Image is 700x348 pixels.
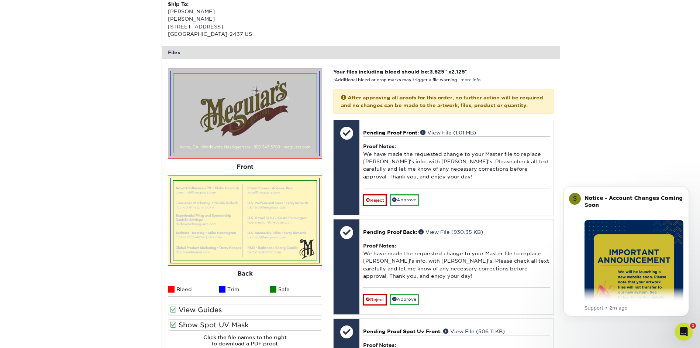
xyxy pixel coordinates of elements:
[390,294,419,305] a: Approve
[333,78,480,82] small: *Additional bleed or crop marks may trigger a file warning –
[430,69,444,75] span: 3.625
[675,323,693,341] iframe: Intercom live chat
[451,69,465,75] span: 2.125
[168,282,219,297] li: Bleed
[690,323,696,329] span: 1
[363,328,442,334] span: Pending Proof Spot Uv Front:
[363,294,387,306] a: Reject
[2,325,63,345] iframe: Google Customer Reviews
[363,136,549,188] div: We have made the requested change to your Master file to replace [PERSON_NAME]'s info. with [PERS...
[363,143,396,149] strong: Proof Notes:
[168,0,361,38] div: [PERSON_NAME] [PERSON_NAME] [STREET_ADDRESS] [GEOGRAPHIC_DATA]-2437 US
[168,1,189,7] strong: Ship To:
[168,319,322,331] label: Show Spot UV Mask
[363,342,396,348] strong: Proof Notes:
[219,282,270,297] li: Trim
[443,328,505,334] a: View File (506.11 KB)
[363,236,549,287] div: We have made the requested change to your Master file to replace [PERSON_NAME]'s info. with [PERS...
[341,95,543,108] strong: After approving all proofs for this order, no further action will be required and no changes can ...
[390,194,419,206] a: Approve
[363,243,396,249] strong: Proof Notes:
[270,282,321,297] li: Safe
[461,78,480,82] a: more info
[418,229,483,235] a: View File (930.35 KB)
[552,175,700,328] iframe: Intercom notifications message
[420,130,476,136] a: View File (1.01 MB)
[162,46,560,59] div: Files
[363,130,419,136] span: Pending Proof Front:
[363,194,387,206] a: Reject
[168,159,322,175] div: Front
[168,266,322,282] div: Back
[363,229,417,235] span: Pending Proof Back:
[168,304,322,315] label: View Guides
[333,69,468,75] strong: Your files including bleed should be: " x "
